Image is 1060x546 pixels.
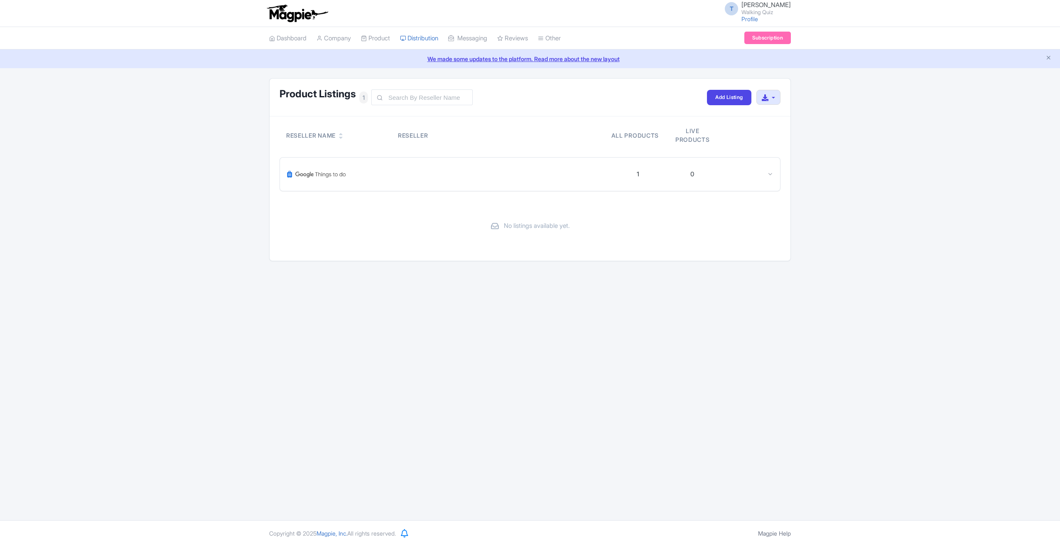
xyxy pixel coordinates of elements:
div: Reseller [398,131,500,140]
span: T [725,2,738,15]
a: Magpie Help [758,530,791,537]
a: Reviews [497,27,528,50]
a: Product [361,27,390,50]
span: No listings available yet. [504,221,570,231]
a: Add Listing [707,90,751,105]
input: Search By Reseller Name [371,89,473,105]
a: Other [538,27,561,50]
span: Magpie, Inc. [317,530,347,537]
a: Profile [741,15,758,22]
span: 1 [359,91,368,104]
div: 1 [637,170,639,179]
a: Subscription [744,32,791,44]
a: T [PERSON_NAME] Walking Quiz [720,2,791,15]
div: All products [611,131,659,140]
a: We made some updates to the platform. Read more about the new layout [5,54,1055,63]
a: Distribution [400,27,438,50]
h1: Product Listings [280,89,356,99]
div: Copyright © 2025 All rights reserved. [264,529,401,538]
a: Dashboard [269,27,307,50]
div: Reseller Name [286,131,336,140]
div: 0 [690,170,694,179]
div: Live products [669,126,716,144]
a: Messaging [448,27,487,50]
span: [PERSON_NAME] [741,1,791,9]
img: logo-ab69f6fb50320c5b225c76a69d11143b.png [265,4,329,22]
a: Company [317,27,351,50]
button: Close announcement [1045,54,1052,63]
img: Google Things To Do [287,164,346,184]
small: Walking Quiz [741,10,791,15]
